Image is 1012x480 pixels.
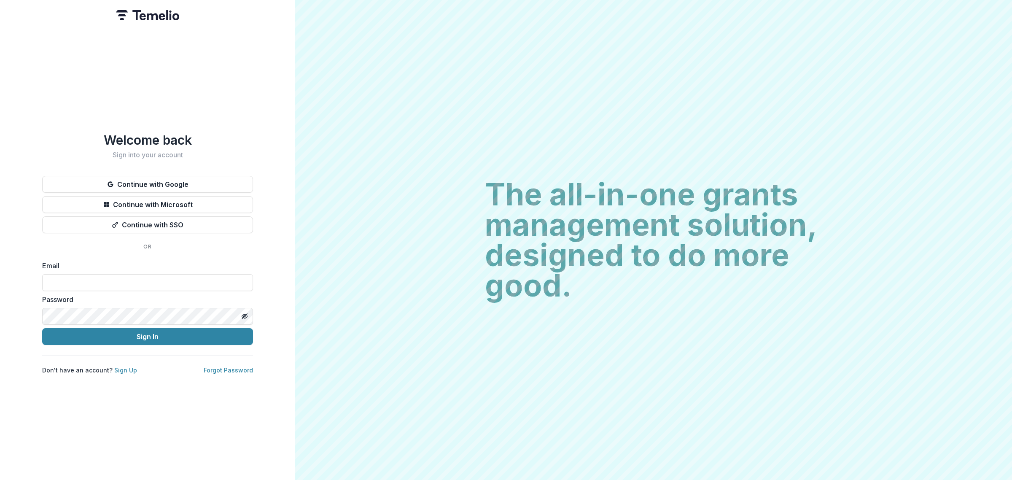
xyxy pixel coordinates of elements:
[42,366,137,375] p: Don't have an account?
[42,196,253,213] button: Continue with Microsoft
[42,132,253,148] h1: Welcome back
[42,294,248,305] label: Password
[42,261,248,271] label: Email
[42,216,253,233] button: Continue with SSO
[238,310,251,323] button: Toggle password visibility
[116,10,179,20] img: Temelio
[42,328,253,345] button: Sign In
[42,176,253,193] button: Continue with Google
[204,367,253,374] a: Forgot Password
[114,367,137,374] a: Sign Up
[42,151,253,159] h2: Sign into your account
